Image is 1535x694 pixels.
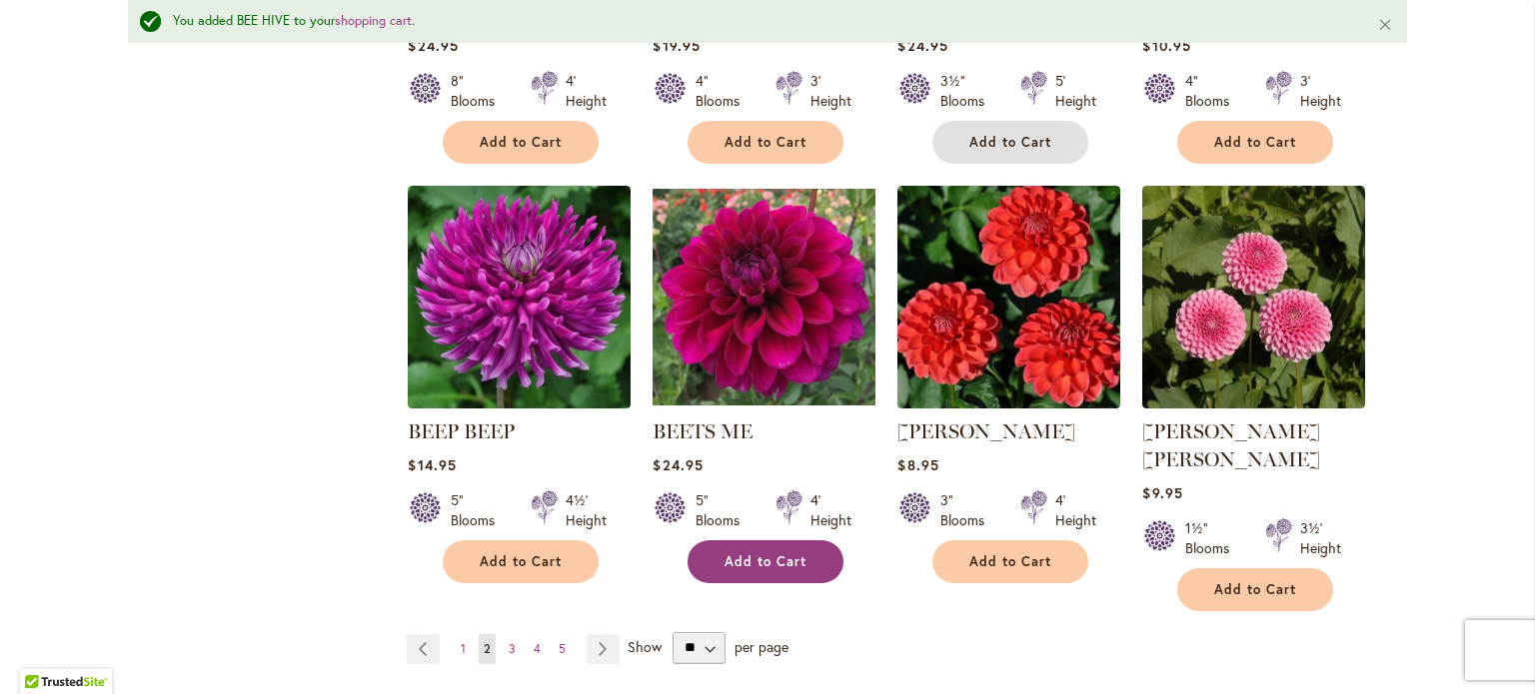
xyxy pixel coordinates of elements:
[1214,581,1296,598] span: Add to Cart
[1142,393,1365,412] a: BETTY ANNE
[653,36,700,55] span: $19.95
[1142,186,1365,408] img: BETTY ANNE
[940,71,996,111] div: 3½" Blooms
[810,490,851,530] div: 4' Height
[897,419,1075,443] a: [PERSON_NAME]
[1142,36,1190,55] span: $10.95
[1214,134,1296,151] span: Add to Cart
[1185,518,1241,558] div: 1½" Blooms
[534,641,541,656] span: 4
[408,455,456,474] span: $14.95
[628,636,662,655] span: Show
[408,36,458,55] span: $24.95
[688,121,843,164] button: Add to Cart
[504,634,521,664] a: 3
[443,540,599,583] button: Add to Cart
[735,636,788,655] span: per page
[653,186,875,408] img: BEETS ME
[725,553,806,570] span: Add to Cart
[897,393,1120,412] a: BENJAMIN MATTHEW
[1300,71,1341,111] div: 3' Height
[566,490,607,530] div: 4½' Height
[897,455,938,474] span: $8.95
[932,540,1088,583] button: Add to Cart
[1300,518,1341,558] div: 3½' Height
[696,490,752,530] div: 5" Blooms
[1177,568,1333,611] button: Add to Cart
[1177,121,1333,164] button: Add to Cart
[1142,483,1182,502] span: $9.95
[1055,71,1096,111] div: 5' Height
[480,134,562,151] span: Add to Cart
[509,641,516,656] span: 3
[653,393,875,412] a: BEETS ME
[969,553,1051,570] span: Add to Cart
[897,186,1120,408] img: BENJAMIN MATTHEW
[408,393,631,412] a: BEEP BEEP
[484,641,491,656] span: 2
[554,634,571,664] a: 5
[932,121,1088,164] button: Add to Cart
[335,12,412,29] a: shopping cart
[529,634,546,664] a: 4
[1185,71,1241,111] div: 4" Blooms
[451,490,507,530] div: 5" Blooms
[653,455,703,474] span: $24.95
[1055,490,1096,530] div: 4' Height
[559,641,566,656] span: 5
[566,71,607,111] div: 4' Height
[725,134,806,151] span: Add to Cart
[480,553,562,570] span: Add to Cart
[451,71,507,111] div: 8" Blooms
[461,641,466,656] span: 1
[456,634,471,664] a: 1
[408,419,515,443] a: BEEP BEEP
[653,419,753,443] a: BEETS ME
[969,134,1051,151] span: Add to Cart
[173,12,1347,31] div: You added BEE HIVE to your .
[940,490,996,530] div: 3" Blooms
[810,71,851,111] div: 3' Height
[15,623,71,679] iframe: Launch Accessibility Center
[688,540,843,583] button: Add to Cart
[696,71,752,111] div: 4" Blooms
[408,186,631,408] img: BEEP BEEP
[897,36,947,55] span: $24.95
[443,121,599,164] button: Add to Cart
[1142,419,1320,471] a: [PERSON_NAME] [PERSON_NAME]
